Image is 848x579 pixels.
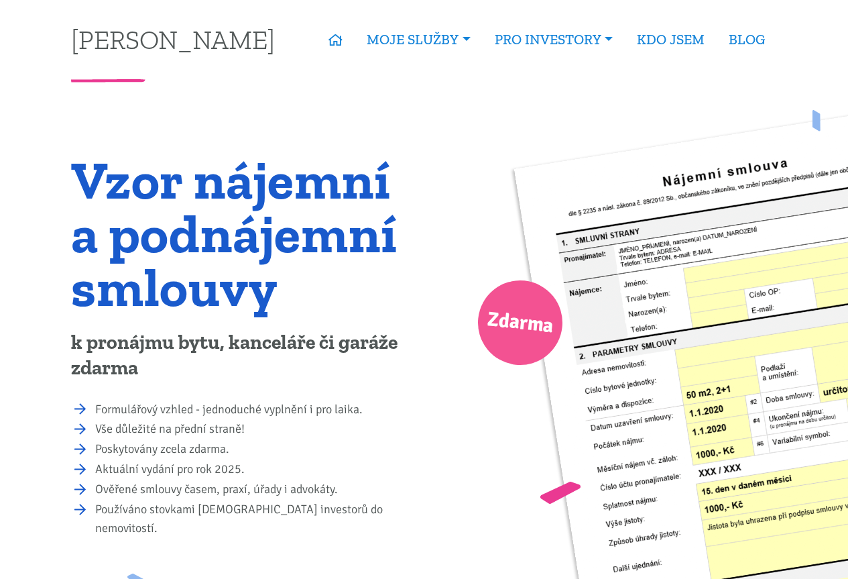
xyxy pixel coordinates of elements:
[355,24,482,55] a: MOJE SLUŽBY
[95,501,415,538] li: Používáno stovkami [DEMOGRAPHIC_DATA] investorů do nemovitostí.
[95,440,415,459] li: Poskytovány zcela zdarma.
[95,420,415,439] li: Vše důležité na přední straně!
[95,460,415,479] li: Aktuální vydání pro rok 2025.
[717,24,777,55] a: BLOG
[71,330,415,381] p: k pronájmu bytu, kanceláře či garáže zdarma
[483,24,625,55] a: PRO INVESTORY
[71,153,415,314] h1: Vzor nájemní a podnájemní smlouvy
[485,302,555,344] span: Zdarma
[95,480,415,499] li: Ověřené smlouvy časem, praxí, úřady i advokáty.
[625,24,717,55] a: KDO JSEM
[71,26,275,52] a: [PERSON_NAME]
[95,401,415,419] li: Formulářový vzhled - jednoduché vyplnění i pro laika.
